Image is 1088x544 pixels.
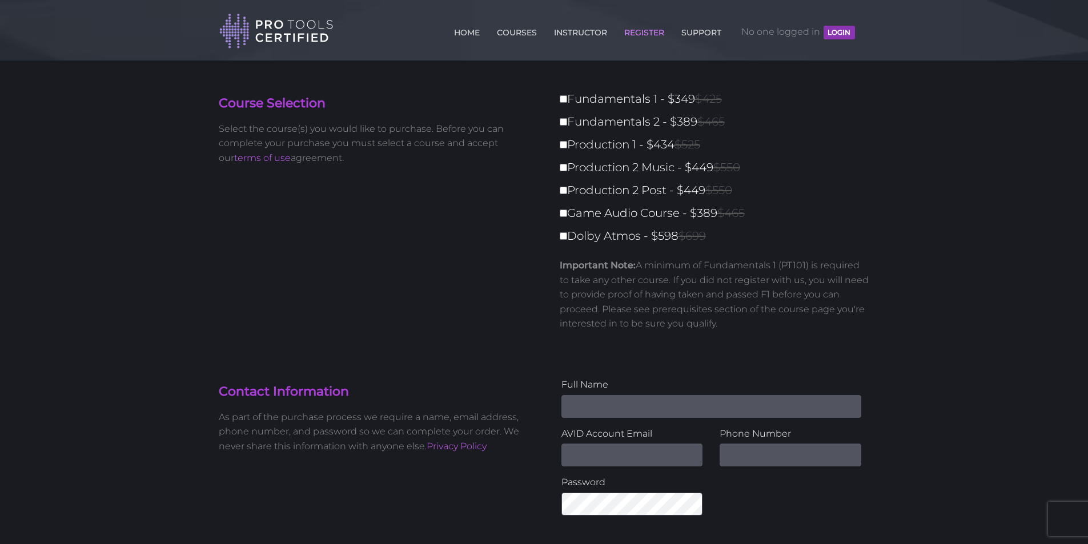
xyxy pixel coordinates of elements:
input: Dolby Atmos - $598$699 [560,232,567,240]
p: A minimum of Fundamentals 1 (PT101) is required to take any other course. If you did not register... [560,258,870,331]
input: Fundamentals 2 - $389$465 [560,118,567,126]
span: $465 [697,115,725,128]
label: Fundamentals 2 - $389 [560,112,877,132]
button: LOGIN [824,26,854,39]
label: Production 2 Music - $449 [560,158,877,178]
label: Full Name [561,377,861,392]
a: Privacy Policy [427,441,487,452]
label: Fundamentals 1 - $349 [560,89,877,109]
label: Password [561,475,703,490]
span: $550 [713,160,740,174]
a: COURSES [494,21,540,39]
input: Production 1 - $434$525 [560,141,567,148]
h4: Course Selection [219,95,536,112]
span: $525 [675,138,700,151]
a: HOME [451,21,483,39]
span: $699 [679,229,706,243]
p: Select the course(s) you would like to purchase. Before you can complete your purchase you must s... [219,122,536,166]
input: Production 2 Music - $449$550 [560,164,567,171]
label: Production 1 - $434 [560,135,877,155]
input: Production 2 Post - $449$550 [560,187,567,194]
span: No one logged in [741,15,854,49]
a: REGISTER [621,21,667,39]
a: terms of use [234,152,291,163]
input: Game Audio Course - $389$465 [560,209,567,217]
label: AVID Account Email [561,426,703,441]
p: As part of the purchase process we require a name, email address, phone number, and password so w... [219,410,536,454]
a: SUPPORT [679,21,724,39]
label: Dolby Atmos - $598 [560,226,877,246]
img: Pro Tools Certified Logo [219,13,334,50]
h4: Contact Information [219,383,536,401]
label: Phone Number [720,426,861,441]
strong: Important Note: [560,260,636,271]
label: Game Audio Course - $389 [560,203,877,223]
span: $425 [695,92,722,106]
a: INSTRUCTOR [551,21,610,39]
span: $550 [705,183,732,197]
span: $465 [717,206,745,220]
label: Production 2 Post - $449 [560,180,877,200]
input: Fundamentals 1 - $349$425 [560,95,567,103]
